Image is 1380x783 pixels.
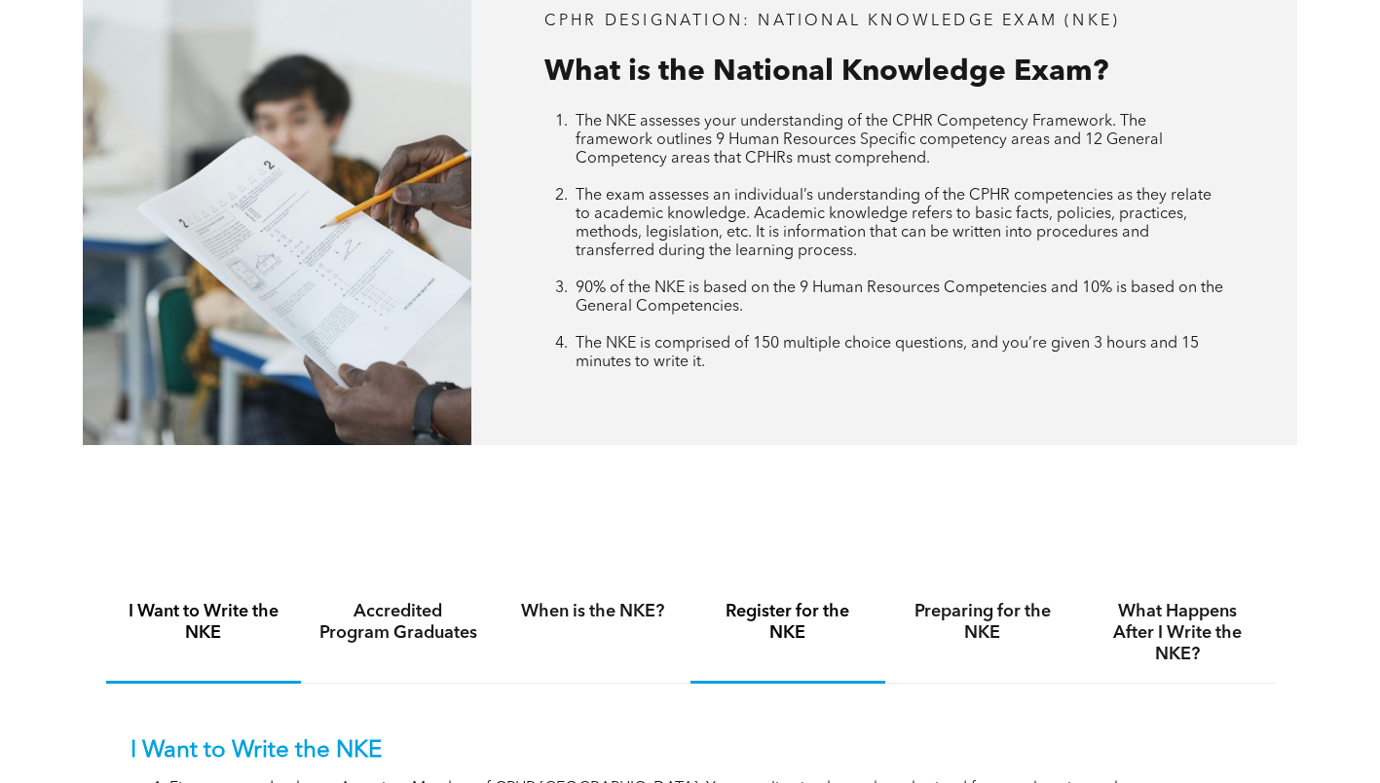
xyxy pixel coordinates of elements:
span: 90% of the NKE is based on the 9 Human Resources Competencies and 10% is based on the General Com... [576,280,1223,315]
span: What is the National Knowledge Exam? [544,57,1108,87]
h4: Preparing for the NKE [903,601,1063,644]
span: The exam assesses an individual’s understanding of the CPHR competencies as they relate to academ... [576,188,1212,259]
h4: What Happens After I Write the NKE? [1098,601,1257,665]
h4: When is the NKE? [513,601,673,622]
span: The NKE assesses your understanding of the CPHR Competency Framework. The framework outlines 9 Hu... [576,114,1163,167]
p: I Want to Write the NKE [131,737,1250,765]
span: CPHR DESIGNATION: National Knowledge Exam (NKE) [544,14,1120,29]
h4: Accredited Program Graduates [318,601,478,644]
span: The NKE is comprised of 150 multiple choice questions, and you’re given 3 hours and 15 minutes to... [576,336,1199,370]
h4: I Want to Write the NKE [124,601,283,644]
h4: Register for the NKE [708,601,868,644]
